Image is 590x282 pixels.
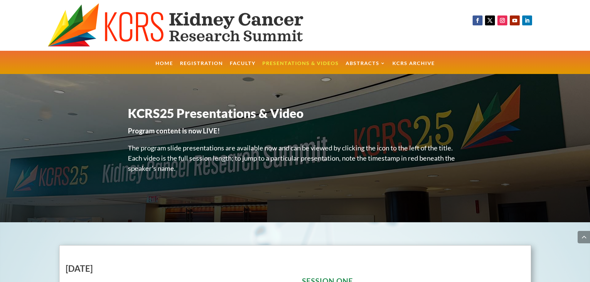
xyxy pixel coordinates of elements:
a: Follow on X [485,15,495,25]
a: Abstracts [346,61,386,74]
h2: [DATE] [66,264,288,276]
a: Follow on LinkedIn [522,15,532,25]
img: KCRS generic logo wide [48,3,334,48]
strong: Program content is now LIVE! [128,127,220,135]
a: Follow on Facebook [473,15,483,25]
p: The program slide presentations are available now and can be viewed by clicking the icon to the l... [128,143,462,180]
a: Home [155,61,173,74]
span: KCRS25 Presentations & Video [128,106,304,121]
a: Follow on Instagram [497,15,507,25]
a: Presentations & Videos [262,61,339,74]
a: Registration [180,61,223,74]
a: Follow on Youtube [510,15,520,25]
a: KCRS Archive [392,61,435,74]
a: Faculty [230,61,256,74]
